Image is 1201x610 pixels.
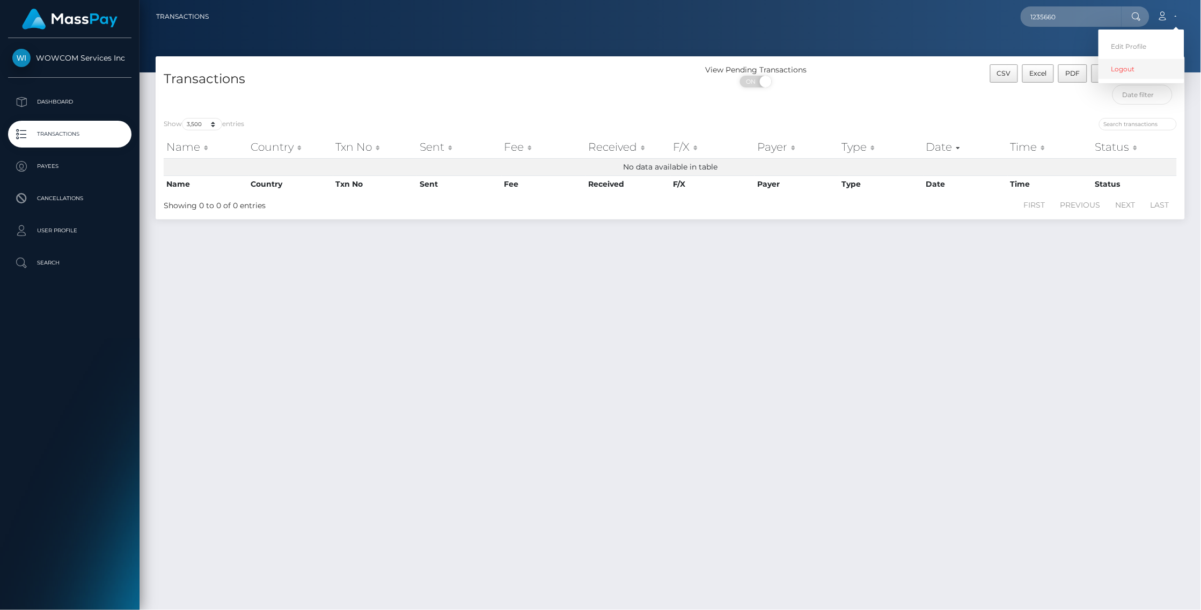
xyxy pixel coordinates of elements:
p: Payees [12,158,127,174]
input: Search transactions [1099,118,1177,130]
span: Excel [1030,69,1047,77]
td: No data available in table [164,158,1177,175]
th: Name [164,175,248,193]
a: Dashboard [8,89,131,115]
a: Payees [8,153,131,180]
th: Fee: activate to sort column ascending [502,136,586,158]
button: PDF [1058,64,1087,83]
th: Sent [417,175,501,193]
label: Show entries [164,118,244,130]
a: User Profile [8,217,131,244]
th: Date: activate to sort column ascending [924,136,1008,158]
th: Country [248,175,333,193]
th: Time [1008,175,1092,193]
th: Payer [755,175,839,193]
button: Print [1092,64,1122,83]
a: Logout [1099,59,1184,79]
th: Received [585,175,670,193]
p: Cancellations [12,190,127,207]
a: Edit Profile [1099,36,1184,56]
th: Time: activate to sort column ascending [1008,136,1092,158]
a: Transactions [156,5,209,28]
select: Showentries [182,118,222,130]
a: Cancellations [8,185,131,212]
th: Name: activate to sort column ascending [164,136,248,158]
th: Txn No: activate to sort column ascending [333,136,418,158]
span: ON [739,76,766,87]
input: Search... [1021,6,1122,27]
th: Country: activate to sort column ascending [248,136,333,158]
button: Excel [1022,64,1054,83]
th: Fee [502,175,586,193]
p: Search [12,255,127,271]
h4: Transactions [164,70,662,89]
input: Date filter [1112,85,1173,105]
div: View Pending Transactions [670,64,842,76]
span: CSV [997,69,1011,77]
p: User Profile [12,223,127,239]
th: Status [1092,175,1177,193]
span: PDF [1065,69,1080,77]
th: Txn No [333,175,418,193]
div: Showing 0 to 0 of 0 entries [164,196,576,211]
th: Payer: activate to sort column ascending [755,136,839,158]
button: CSV [990,64,1019,83]
p: Dashboard [12,94,127,110]
span: WOWCOM Services Inc [8,53,131,63]
th: Sent: activate to sort column ascending [417,136,501,158]
p: Transactions [12,126,127,142]
a: Search [8,249,131,276]
img: MassPay Logo [22,9,118,30]
a: Transactions [8,121,131,148]
th: Received: activate to sort column ascending [585,136,670,158]
th: F/X [671,175,755,193]
th: Type [839,175,924,193]
th: Status: activate to sort column ascending [1092,136,1177,158]
th: Type: activate to sort column ascending [839,136,924,158]
img: WOWCOM Services Inc [12,49,31,67]
th: Date [924,175,1008,193]
th: F/X: activate to sort column ascending [671,136,755,158]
